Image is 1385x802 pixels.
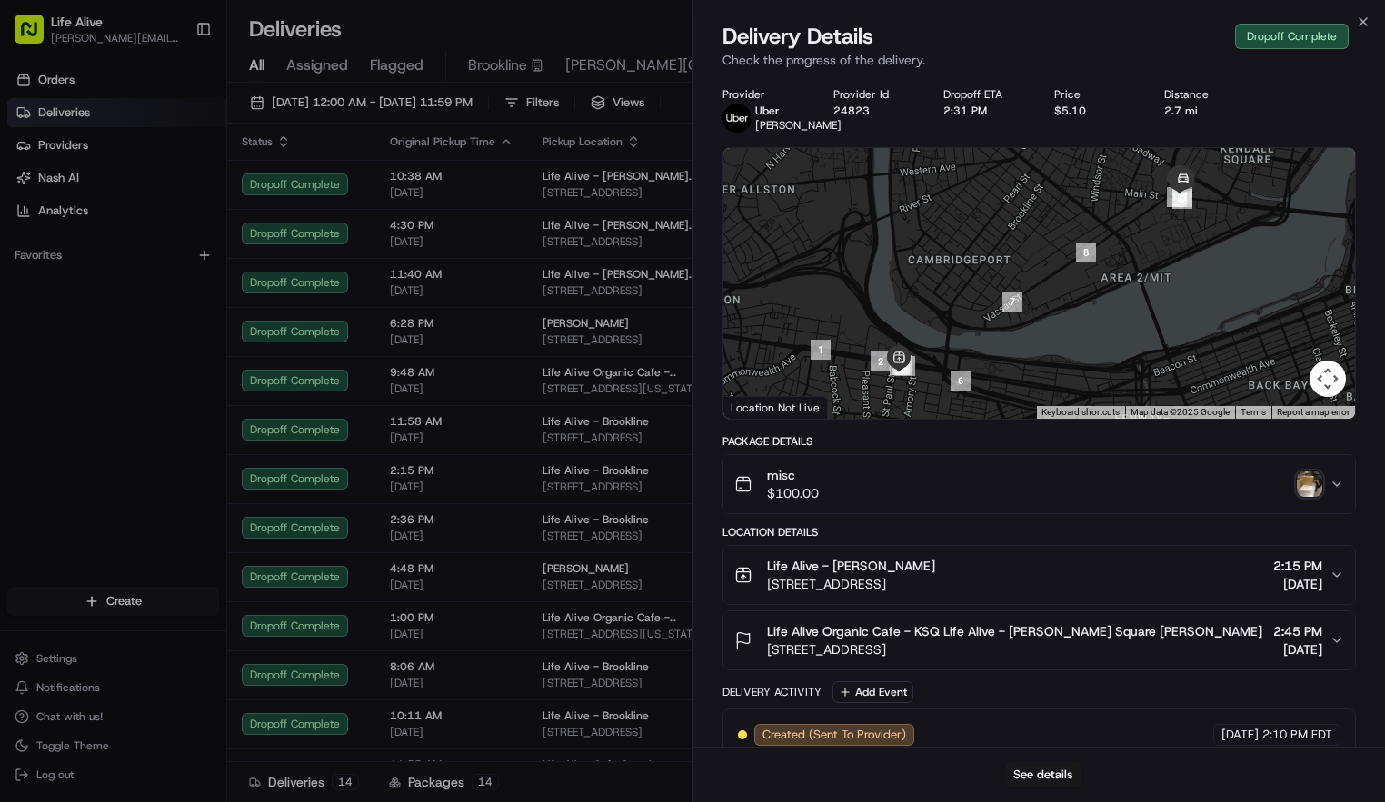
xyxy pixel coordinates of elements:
div: Provider Id [833,87,915,102]
button: See details [1005,762,1081,787]
span: [STREET_ADDRESS] [767,575,935,593]
button: Keyboard shortcuts [1041,406,1120,419]
div: Distance [1164,87,1246,102]
div: $5.10 [1054,104,1136,118]
button: Map camera controls [1310,361,1346,397]
span: Life Alive - [PERSON_NAME] [767,557,935,575]
button: misc$100.00photo_proof_of_delivery image [723,455,1355,513]
span: $100.00 [767,484,819,502]
div: 2:31 PM [943,104,1025,118]
div: 2 [871,351,891,371]
span: 2:15 PM [1273,557,1322,575]
span: Delivery Details [722,22,873,51]
div: Location Details [722,525,1356,540]
div: Dropoff ETA [943,87,1025,102]
div: 2.7 mi [1164,104,1246,118]
div: Delivery Activity [722,685,822,699]
span: [DATE] [1273,575,1322,593]
div: Package Details [722,434,1356,449]
span: misc [767,466,819,484]
p: Check the progress of the delivery. [722,51,1356,69]
span: Created (Sent To Provider) [762,727,906,743]
div: Location Not Live [723,396,828,419]
img: photo_proof_of_delivery image [1297,471,1322,497]
div: 5 [895,356,915,376]
span: [PERSON_NAME] [755,118,842,133]
span: 2:45 PM [1273,622,1322,640]
div: Price [1054,87,1136,102]
a: Open this area in Google Maps (opens a new window) [728,395,788,419]
img: Google [728,395,788,419]
div: Provider [722,87,804,102]
button: 24823 [833,104,870,118]
div: 6 [951,371,971,391]
img: uber-new-logo.jpeg [722,104,752,133]
button: Add Event [832,681,913,703]
span: [DATE] [1221,727,1259,743]
span: [STREET_ADDRESS] [767,640,1262,658]
span: 2:10 PM EDT [1262,727,1332,743]
div: 8 [1076,243,1096,262]
button: Life Alive Organic Cafe - KSQ Life Alive - [PERSON_NAME] Square [PERSON_NAME][STREET_ADDRESS]2:45... [723,611,1355,669]
a: Report a map error [1277,407,1350,417]
a: Terms [1241,407,1266,417]
button: Life Alive - [PERSON_NAME][STREET_ADDRESS]2:15 PM[DATE] [723,546,1355,604]
span: [DATE] [1273,640,1322,658]
span: Map data ©2025 Google [1131,407,1230,417]
span: Uber [755,104,780,118]
div: 1 [811,340,831,360]
div: 7 [1002,292,1022,312]
span: Life Alive Organic Cafe - KSQ Life Alive - [PERSON_NAME] Square [PERSON_NAME] [767,622,1262,640]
